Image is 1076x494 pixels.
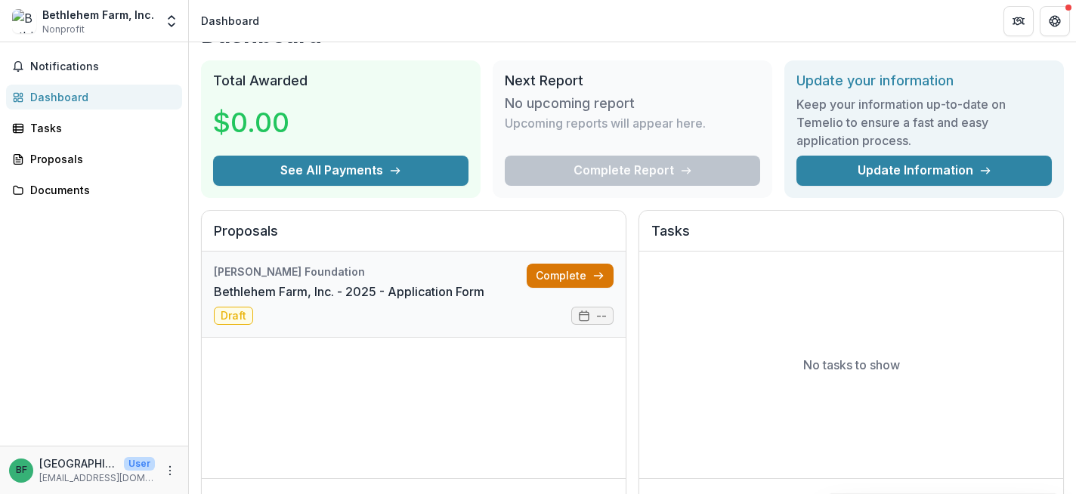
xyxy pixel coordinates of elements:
div: Bethlehem Farm [16,465,27,475]
a: Documents [6,178,182,202]
a: Dashboard [6,85,182,110]
a: Proposals [6,147,182,171]
a: Complete [527,264,614,288]
nav: breadcrumb [195,10,265,32]
button: Notifications [6,54,182,79]
button: More [161,462,179,480]
div: Documents [30,182,170,198]
p: User [124,457,155,471]
p: [GEOGRAPHIC_DATA] [39,455,118,471]
div: Proposals [30,151,170,167]
h3: $0.00 [213,102,326,143]
h3: No upcoming report [505,95,635,112]
h3: Keep your information up-to-date on Temelio to ensure a fast and easy application process. [796,95,1052,150]
img: Bethlehem Farm, Inc. [12,9,36,33]
a: Tasks [6,116,182,140]
p: [EMAIL_ADDRESS][DOMAIN_NAME] [39,471,155,485]
button: See All Payments [213,156,468,186]
span: Nonprofit [42,23,85,36]
h2: Tasks [651,223,1051,252]
div: Dashboard [201,13,259,29]
div: Dashboard [30,89,170,105]
span: Notifications [30,60,176,73]
a: Update Information [796,156,1052,186]
button: Open entity switcher [161,6,182,36]
button: Get Help [1040,6,1070,36]
div: Bethlehem Farm, Inc. [42,7,154,23]
a: Bethlehem Farm, Inc. - 2025 - Application Form [214,283,484,301]
p: Upcoming reports will appear here. [505,114,706,132]
div: Tasks [30,120,170,136]
button: Partners [1003,6,1034,36]
h2: Update your information [796,73,1052,89]
h2: Next Report [505,73,760,89]
h2: Proposals [214,223,614,252]
h2: Total Awarded [213,73,468,89]
p: No tasks to show [803,356,900,374]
